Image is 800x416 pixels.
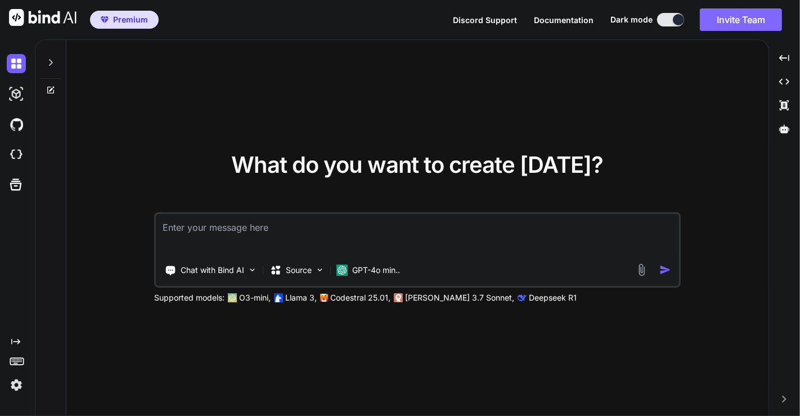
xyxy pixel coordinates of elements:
img: githubDark [7,115,26,134]
p: Chat with Bind AI [181,265,244,276]
img: darkChat [7,54,26,73]
img: settings [7,375,26,395]
img: darkAi-studio [7,84,26,104]
img: icon [659,264,671,276]
span: Premium [113,14,148,25]
img: Llama2 [274,293,283,302]
p: Codestral 25.01, [330,292,390,303]
img: Bind AI [9,9,77,26]
img: premium [101,16,109,23]
img: cloudideIcon [7,145,26,164]
p: Supported models: [154,292,224,303]
img: claude [518,293,527,302]
p: O3-mini, [239,292,271,303]
p: GPT-4o min.. [352,265,400,276]
button: Discord Support [453,14,517,26]
button: premiumPremium [90,11,159,29]
img: Mistral-AI [320,294,328,302]
p: Source [286,265,312,276]
button: Documentation [534,14,594,26]
p: [PERSON_NAME] 3.7 Sonnet, [405,292,514,303]
img: GPT-4o mini [336,265,348,276]
p: Llama 3, [285,292,317,303]
span: Dark mode [610,14,653,25]
span: Documentation [534,15,594,25]
img: claude [394,293,403,302]
img: attachment [635,263,648,276]
img: Pick Tools [248,265,257,275]
button: Invite Team [700,8,782,31]
img: Pick Models [315,265,325,275]
img: GPT-4 [228,293,237,302]
p: Deepseek R1 [529,292,577,303]
span: Discord Support [453,15,517,25]
span: What do you want to create [DATE]? [231,151,603,178]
